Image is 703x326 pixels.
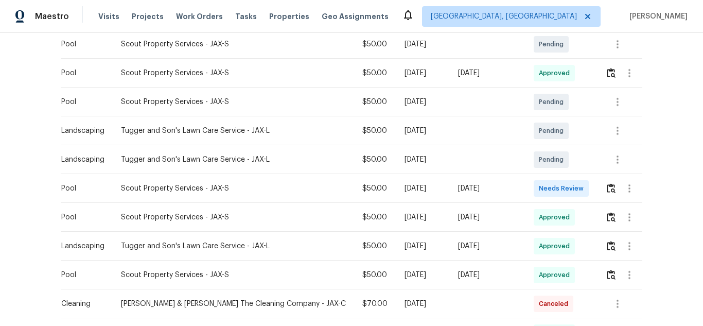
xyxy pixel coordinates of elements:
span: [GEOGRAPHIC_DATA], [GEOGRAPHIC_DATA] [431,11,577,22]
div: Cleaning [61,299,104,309]
div: $50.00 [362,97,388,107]
div: [DATE] [458,183,517,194]
div: [DATE] [405,68,442,78]
div: Scout Property Services - JAX-S [121,97,346,107]
div: Scout Property Services - JAX-S [121,68,346,78]
div: $50.00 [362,183,388,194]
div: [DATE] [458,212,517,222]
div: Landscaping [61,241,104,251]
div: $50.00 [362,241,388,251]
span: Approved [539,270,574,280]
button: Review Icon [605,61,617,85]
button: Review Icon [605,263,617,287]
div: Scout Property Services - JAX-S [121,270,346,280]
div: [DATE] [405,212,442,222]
span: Approved [539,212,574,222]
div: Tugger and Son's Lawn Care Service - JAX-L [121,126,346,136]
div: Tugger and Son's Lawn Care Service - JAX-L [121,155,346,165]
div: [DATE] [405,39,442,49]
div: [DATE] [405,126,442,136]
div: [DATE] [458,241,517,251]
div: Landscaping [61,155,104,165]
div: [DATE] [458,68,517,78]
div: [DATE] [405,97,442,107]
span: Pending [539,155,568,165]
div: [DATE] [405,183,442,194]
div: Pool [61,183,104,194]
div: $50.00 [362,155,388,165]
img: Review Icon [607,183,616,193]
img: Review Icon [607,241,616,251]
span: Tasks [235,13,257,20]
span: [PERSON_NAME] [625,11,688,22]
div: $50.00 [362,212,388,222]
div: [DATE] [405,241,442,251]
div: Landscaping [61,126,104,136]
span: Pending [539,39,568,49]
div: $70.00 [362,299,388,309]
span: Projects [132,11,164,22]
div: Pool [61,39,104,49]
div: $50.00 [362,270,388,280]
div: Pool [61,270,104,280]
span: Approved [539,68,574,78]
div: [DATE] [405,155,442,165]
span: Geo Assignments [322,11,389,22]
div: [PERSON_NAME] & [PERSON_NAME] The Cleaning Company - JAX-C [121,299,346,309]
span: Needs Review [539,183,588,194]
div: Pool [61,68,104,78]
span: Canceled [539,299,572,309]
div: Scout Property Services - JAX-S [121,39,346,49]
span: Work Orders [176,11,223,22]
div: Scout Property Services - JAX-S [121,212,346,222]
div: Scout Property Services - JAX-S [121,183,346,194]
div: [DATE] [405,270,442,280]
div: Tugger and Son's Lawn Care Service - JAX-L [121,241,346,251]
span: Maestro [35,11,69,22]
button: Review Icon [605,205,617,230]
span: Properties [269,11,309,22]
img: Review Icon [607,212,616,222]
img: Review Icon [607,270,616,280]
img: Review Icon [607,68,616,78]
div: $50.00 [362,126,388,136]
div: $50.00 [362,68,388,78]
button: Review Icon [605,234,617,259]
div: Pool [61,97,104,107]
div: [DATE] [405,299,442,309]
button: Review Icon [605,176,617,201]
div: [DATE] [458,270,517,280]
span: Approved [539,241,574,251]
div: $50.00 [362,39,388,49]
span: Pending [539,97,568,107]
span: Visits [98,11,119,22]
span: Pending [539,126,568,136]
div: Pool [61,212,104,222]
